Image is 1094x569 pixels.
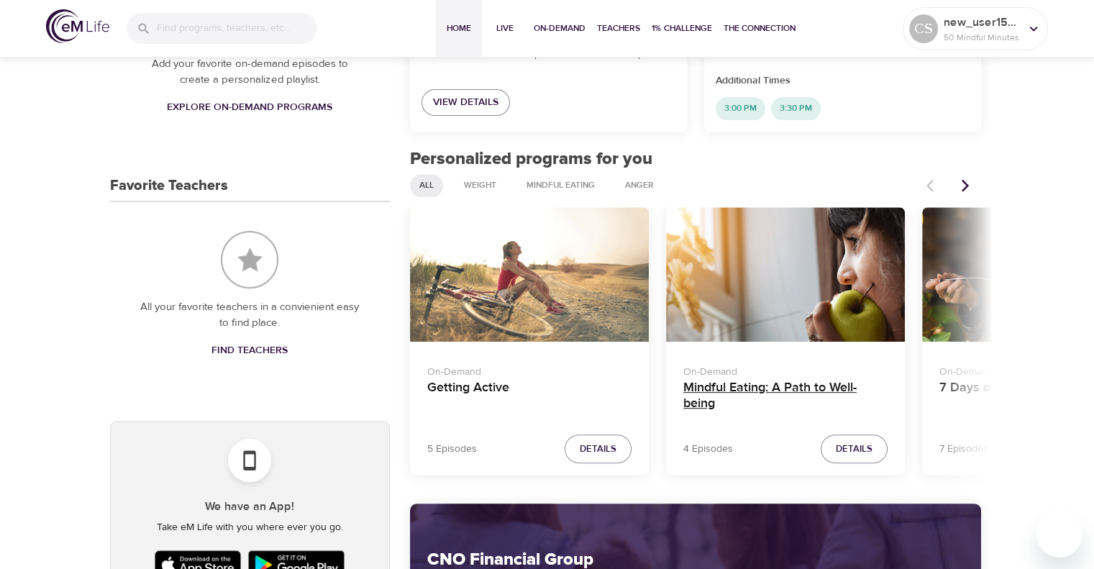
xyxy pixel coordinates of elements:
div: CS [909,14,938,43]
button: Getting Active [410,207,649,342]
span: Anger [616,179,662,191]
div: Weight [455,174,506,197]
h3: Favorite Teachers [110,178,228,194]
h4: Mindful Eating: A Path to Well-being [683,380,888,414]
span: 3:30 PM [771,102,821,114]
span: 3:00 PM [716,102,765,114]
button: Mindful Eating: A Path to Well-being [666,207,905,342]
p: 7 Episodes [939,442,988,457]
div: Anger [616,174,663,197]
span: Explore On-Demand Programs [167,99,332,117]
p: Take eM Life with you where ever you go. [122,520,378,535]
span: View Details [433,94,498,111]
span: Live [488,21,522,36]
p: All your favorite teachers in a convienient easy to find place. [139,299,361,332]
span: All [411,179,442,191]
p: new_user1566335009 [944,14,1020,31]
h2: Personalized programs for you [410,149,982,170]
a: Find Teachers [206,337,293,364]
div: 3:30 PM [771,97,821,120]
button: Details [565,434,632,464]
p: On-Demand [427,359,632,380]
iframe: Button to launch messaging window [1036,511,1082,557]
span: Teachers [597,21,640,36]
span: Details [580,441,616,458]
p: 4 Episodes [683,442,733,457]
input: Find programs, teachers, etc... [157,13,316,44]
h5: We have an App! [122,499,378,514]
img: Favorite Teachers [221,231,278,288]
span: Weight [455,179,505,191]
span: Find Teachers [211,342,288,360]
span: Home [442,21,476,36]
p: Add your favorite on-demand episodes to create a personalized playlist. [139,56,361,88]
span: Mindful Eating [518,179,603,191]
button: Next items [949,170,981,201]
a: View Details [421,89,510,116]
span: The Connection [724,21,796,36]
span: 1% Challenge [652,21,712,36]
p: 5 Episodes [427,442,477,457]
img: logo [46,9,109,43]
div: All [410,174,443,197]
div: Mindful Eating [517,174,604,197]
span: On-Demand [534,21,585,36]
a: Explore On-Demand Programs [161,94,338,121]
p: On-Demand [683,359,888,380]
button: Details [821,434,888,464]
h4: Getting Active [427,380,632,414]
p: Additional Times [716,73,970,88]
p: 50 Mindful Minutes [944,31,1020,44]
span: Details [836,441,872,458]
div: 3:00 PM [716,97,765,120]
